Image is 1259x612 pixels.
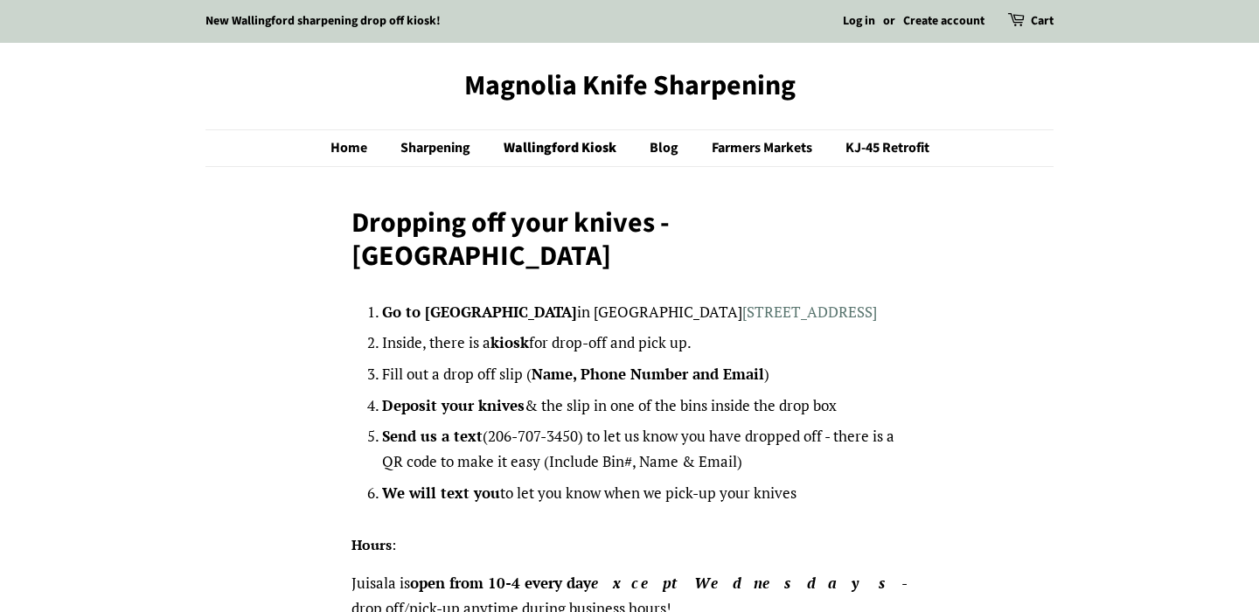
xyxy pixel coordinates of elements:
[636,130,696,166] a: Blog
[205,69,1054,102] a: Magnolia Knife Sharpening
[387,130,488,166] a: Sharpening
[351,535,392,554] strong: Hours
[392,535,396,554] span: :
[382,302,577,322] strong: Go to [GEOGRAPHIC_DATA]
[742,302,877,322] a: [STREET_ADDRESS]
[205,12,441,30] a: New Wallingford sharpening drop off kiosk!
[903,12,984,30] a: Create account
[490,130,634,166] a: Wallingford Kiosk
[382,330,908,356] li: Inside, there is a for drop-off and pick up.
[1031,11,1054,32] a: Cart
[330,130,385,166] a: Home
[382,300,908,325] li: in [GEOGRAPHIC_DATA]
[382,483,500,503] strong: We will text you
[351,206,908,274] h1: Dropping off your knives - [GEOGRAPHIC_DATA]
[843,12,875,30] a: Log in
[382,393,908,419] li: & the slip in one of the bins inside the drop box
[490,332,529,352] strong: kiosk
[382,424,908,475] li: (206-707-3450) to let us know you have dropped off - there is a QR code to make it easy (Include ...
[832,130,929,166] a: KJ-45 Retrofit
[382,395,525,415] strong: Deposit your knives
[591,573,901,593] em: except Wednesdays
[382,362,908,387] li: Fill out a drop off slip ( )
[883,11,895,32] li: or
[382,426,483,446] strong: Send us a text
[382,481,908,506] li: to let you know when we pick-up your knives
[532,364,764,384] strong: Name, Phone Number and Email
[410,573,901,593] strong: open from 10-4 every day
[699,130,830,166] a: Farmers Markets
